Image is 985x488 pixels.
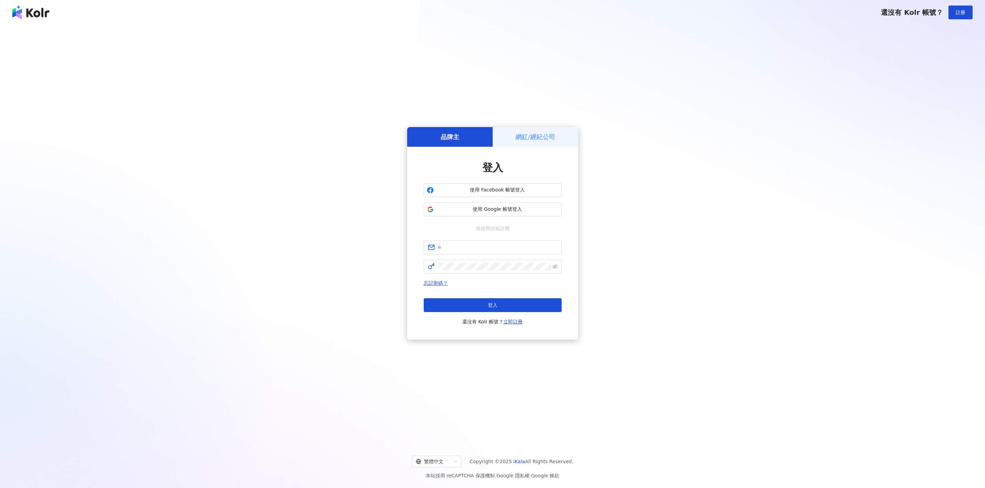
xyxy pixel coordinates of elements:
a: Google 條款 [531,473,559,478]
span: 登入 [482,162,503,174]
span: 還沒有 Kolr 帳號？ [462,318,523,326]
span: 使用 Facebook 帳號登入 [436,187,559,194]
span: 還沒有 Kolr 帳號？ [881,8,943,17]
a: iKala [513,459,525,464]
div: 繁體中文 [416,456,451,467]
button: 登入 [424,298,562,312]
a: Google 隱私權 [496,473,530,478]
button: 使用 Facebook 帳號登入 [424,183,562,197]
a: 忘記密碼？ [424,280,448,286]
span: 本站採用 reCAPTCHA 保護機制 [426,471,559,480]
span: 登入 [488,302,497,308]
span: 或使用信箱註冊 [471,225,514,232]
h5: 品牌主 [441,133,459,141]
span: eye-invisible [553,264,557,269]
span: | [530,473,531,478]
span: | [495,473,496,478]
span: 註冊 [956,10,965,15]
button: 使用 Google 帳號登入 [424,203,562,216]
span: 使用 Google 帳號登入 [436,206,559,213]
button: 註冊 [948,6,973,19]
span: Copyright © 2025 All Rights Reserved. [470,457,573,466]
a: 立即註冊 [503,319,523,324]
h5: 網紅/經紀公司 [515,133,555,141]
img: logo [12,6,49,19]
